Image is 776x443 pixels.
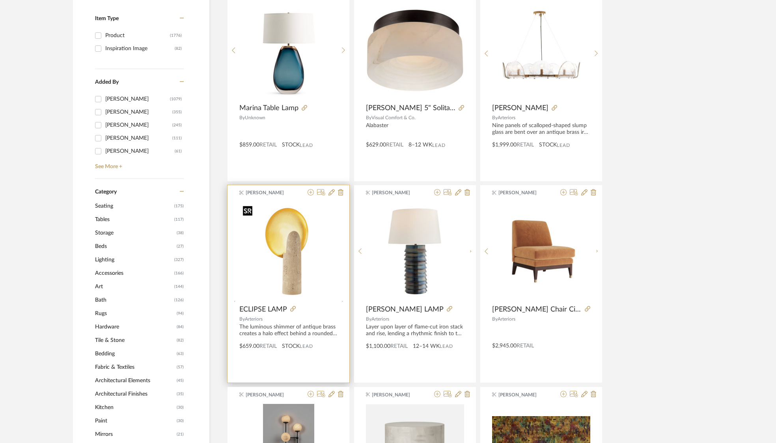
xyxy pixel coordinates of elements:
span: (84) [177,321,184,333]
span: 12–14 WK [413,342,440,351]
span: (166) [174,267,184,280]
span: Seating [95,199,172,213]
span: STOCK [282,141,300,149]
span: (144) [174,280,184,293]
div: [PERSON_NAME] [105,106,172,118]
div: [PERSON_NAME] [105,93,170,105]
span: By [239,115,245,120]
span: 8–12 WK [409,141,432,149]
span: Architectural Finishes [95,387,175,401]
span: Bath [95,293,172,307]
span: $1,100.00 [366,344,390,349]
span: (38) [177,227,184,239]
div: Nine panels of scalloped-shaped slump glass are bent over an antique brass iron frame, each an in... [492,122,590,136]
span: Accessories [95,267,172,280]
div: (1776) [170,29,182,42]
span: (21) [177,428,184,441]
span: Retail [517,343,534,349]
div: [PERSON_NAME] [105,119,172,131]
span: (45) [177,374,184,387]
div: Product [105,29,170,42]
div: (111) [172,132,182,145]
span: (30) [177,401,184,414]
div: Inspiration Image [105,42,175,55]
span: By [366,115,371,120]
span: [PERSON_NAME] [246,189,295,196]
div: (355) [172,106,182,118]
span: By [492,115,498,120]
span: (94) [177,307,184,320]
span: [PERSON_NAME] [372,391,422,398]
span: Arteriors [371,317,389,321]
div: The luminous shimmer of antique brass creates a halo effect behind a rounded base of sand faux tr... [239,324,338,337]
span: (117) [174,213,184,226]
span: STOCK [282,342,300,351]
span: STOCK [539,141,557,149]
img: Marina Table Lamp [240,1,338,99]
span: $629.00 [366,142,386,148]
span: Retail [386,142,403,148]
span: Fabric & Textiles [95,360,175,374]
span: Rugs [95,307,175,320]
span: Bedding [95,347,175,360]
span: Lead [557,143,570,148]
span: [PERSON_NAME] 5" Solitaire Flush Mount [366,104,455,113]
span: (126) [174,294,184,306]
span: $659.00 [239,344,259,349]
span: Lead [300,143,313,148]
span: [PERSON_NAME] [372,189,422,196]
span: Marina Table Lamp [239,104,298,113]
div: Layer upon layer of flame-cut iron stack and rise, lending a rhythmic finish to the column lamp. ... [366,324,464,337]
span: $859.00 [239,142,259,148]
span: Tile & Stone [95,334,175,347]
div: (1079) [170,93,182,105]
span: Architectural Elements [95,374,175,387]
span: Arteriors [498,115,515,120]
span: Lighting [95,253,172,267]
div: [PERSON_NAME] [105,145,175,158]
span: Beds [95,240,175,253]
span: Retail [259,344,277,349]
span: Lead [432,143,446,148]
span: Lead [300,344,313,349]
span: Paint [95,414,175,428]
span: Retail [259,142,277,148]
span: (30) [177,415,184,427]
span: (35) [177,388,184,400]
span: [PERSON_NAME] [498,391,548,398]
span: $2,945.00 [492,343,517,349]
img: FRASIER LAMP [366,203,464,300]
div: [PERSON_NAME] [105,132,172,145]
div: 0 [492,1,590,99]
span: Mirrors [95,428,175,441]
span: Lead [440,344,453,349]
span: (327) [174,253,184,266]
span: Kitchen [95,401,175,414]
span: Hardware [95,320,175,334]
span: [PERSON_NAME] [498,189,548,196]
span: Retail [390,344,408,349]
span: Item Type [95,16,119,21]
span: (82) [177,334,184,347]
img: Mendez Chandelier [492,1,590,99]
span: By [239,317,245,321]
span: Arteriors [498,317,515,321]
span: Visual Comfort & Co. [371,115,416,120]
span: Unknown [245,115,265,120]
span: By [492,317,498,321]
span: (175) [174,200,184,212]
span: Storage [95,226,175,240]
span: Retail [517,142,534,148]
div: Alabaster [366,122,464,136]
img: ECLIPSE LAMP [240,203,338,300]
span: $1,999.00 [492,142,517,148]
span: By [366,317,371,321]
div: (82) [175,42,182,55]
span: (27) [177,240,184,253]
span: [PERSON_NAME] [492,104,548,113]
span: [PERSON_NAME] LAMP [366,305,444,314]
img: Otto 5" Solitaire Flush Mount [366,1,464,99]
span: (63) [177,347,184,360]
div: (61) [175,145,182,158]
div: 0 [240,202,338,301]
